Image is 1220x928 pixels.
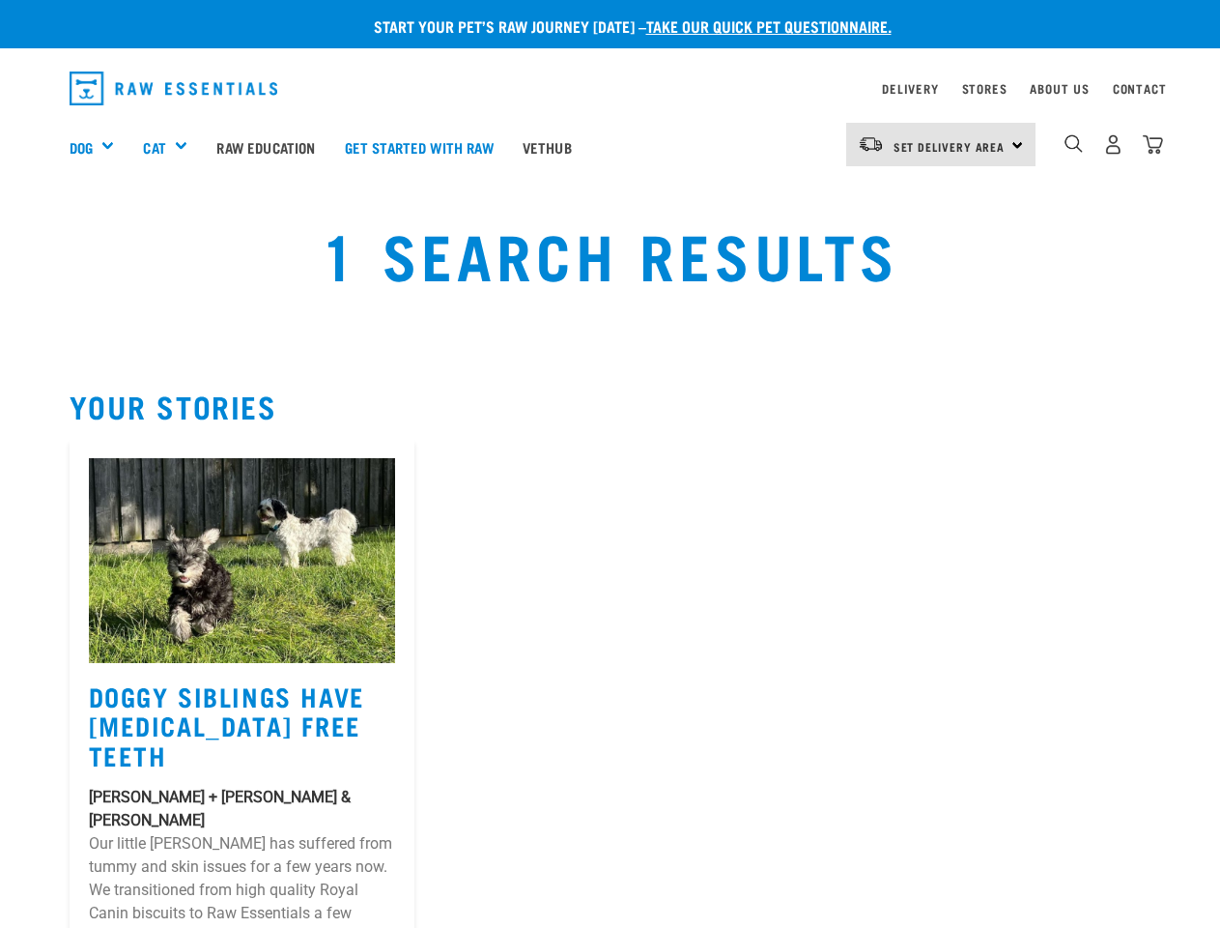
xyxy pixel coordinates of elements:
[1064,134,1083,153] img: home-icon-1@2x.png
[89,688,365,762] a: Doggy Siblings Have [MEDICAL_DATA] Free Teeth
[239,218,982,288] h1: 1 Search Results
[70,389,1151,423] h2: Your Stories
[508,108,586,186] a: Vethub
[894,143,1006,150] span: Set Delivery Area
[54,64,1167,113] nav: dropdown navigation
[882,85,938,92] a: Delivery
[858,135,884,153] img: van-moving.png
[1113,85,1167,92] a: Contact
[202,108,329,186] a: Raw Education
[646,21,892,30] a: take our quick pet questionnaire.
[143,136,165,159] a: Cat
[1103,134,1123,155] img: user.png
[1143,134,1163,155] img: home-icon@2x.png
[962,85,1007,92] a: Stores
[70,136,93,159] a: Dog
[70,72,278,105] img: Raw Essentials Logo
[89,458,395,663] img: 271490379_1085769368875279_8447696903791666061_n-1.jpg
[1030,85,1089,92] a: About Us
[89,788,351,829] strong: [PERSON_NAME] + [PERSON_NAME] & [PERSON_NAME]
[330,108,508,186] a: Get started with Raw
